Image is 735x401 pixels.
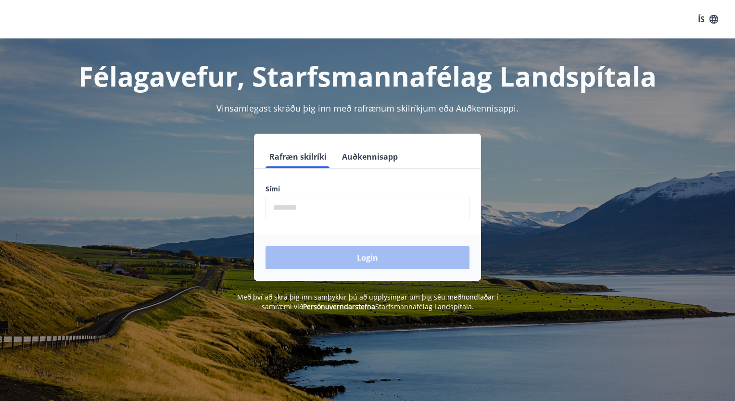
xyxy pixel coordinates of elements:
[237,292,498,311] span: Með því að skrá þig inn samþykkir þú að upplýsingar um þig séu meðhöndlaðar í samræmi við Starfsm...
[303,302,375,311] a: Persónuverndarstefna
[266,184,469,194] label: Sími
[693,11,723,28] button: ÍS
[338,145,402,168] button: Auðkennisapp
[266,145,330,168] button: Rafræn skilríki
[216,102,519,114] span: Vinsamlegast skráðu þig inn með rafrænum skilríkjum eða Auðkennisappi.
[33,58,702,94] h1: Félagavefur, Starfsmannafélag Landspítala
